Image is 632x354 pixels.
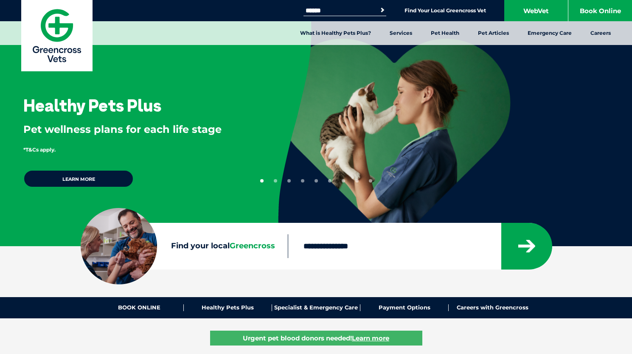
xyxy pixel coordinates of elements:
button: 3 of 9 [287,179,291,183]
a: Payment Options [360,304,449,311]
button: 4 of 9 [301,179,304,183]
a: BOOK ONLINE [96,304,184,311]
u: Learn more [352,334,389,342]
a: What is Healthy Pets Plus? [291,21,380,45]
button: Search [378,6,387,14]
a: Healthy Pets Plus [184,304,272,311]
a: Specialist & Emergency Care [272,304,360,311]
a: Emergency Care [518,21,581,45]
button: 5 of 9 [315,179,318,183]
span: Greencross [230,241,275,250]
a: Pet Articles [469,21,518,45]
button: 8 of 9 [355,179,359,183]
label: Find your local [81,240,288,253]
a: Careers with Greencross [449,304,536,311]
h3: Healthy Pets Plus [23,97,161,114]
button: 7 of 9 [342,179,345,183]
a: Careers [581,21,620,45]
a: Learn more [23,170,134,188]
a: Find Your Local Greencross Vet [404,7,486,14]
button: 9 of 9 [369,179,372,183]
a: Urgent pet blood donors needed!Learn more [210,331,422,346]
span: *T&Cs apply. [23,146,56,153]
a: Services [380,21,421,45]
button: 6 of 9 [328,179,331,183]
button: 1 of 9 [260,179,264,183]
p: Pet wellness plans for each life stage [23,122,250,137]
a: Pet Health [421,21,469,45]
button: 2 of 9 [274,179,277,183]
